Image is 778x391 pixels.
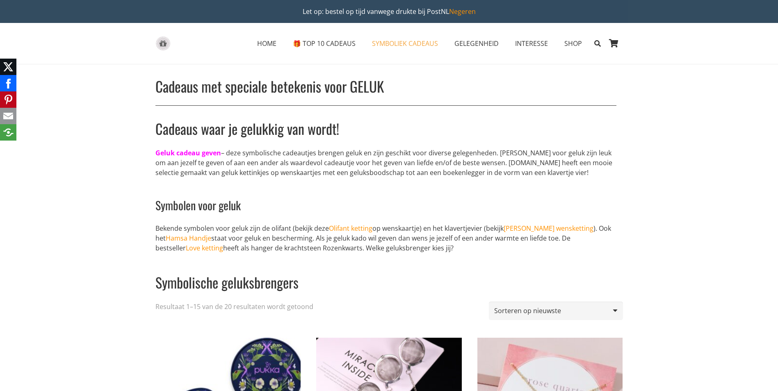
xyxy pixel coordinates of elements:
[249,33,285,54] a: HOMEHOME Menu
[446,33,507,54] a: GELEGENHEIDGELEGENHEID Menu
[507,33,556,54] a: INTERESSEINTERESSE Menu
[489,302,623,320] select: Winkelbestelling
[454,39,499,48] span: GELEGENHEID
[293,39,356,48] span: 🎁 TOP 10 CADEAUS
[155,77,616,95] h1: Cadeaus met speciale betekenis voor GELUK
[155,148,221,157] b: Geluk cadeau geven
[285,33,364,54] a: 🎁 TOP 10 CADEAUS🎁 TOP 10 CADEAUS Menu
[155,223,616,253] p: Bekende symbolen voor geluk zijn de olifant (bekijk deze op wenskaartje) en het klavertjevier (be...
[564,39,582,48] span: SHOP
[155,187,616,213] h3: Symbolen voor geluk
[155,109,616,139] h2: Cadeaus waar je gelukkig van wordt!
[186,243,223,252] a: Love ketting
[257,39,276,48] span: HOME
[329,224,372,233] a: Olifant ketting
[605,23,623,64] a: Winkelwagen
[556,33,590,54] a: SHOPSHOP Menu
[364,33,446,54] a: SYMBOLIEK CADEAUSSYMBOLIEK CADEAUS Menu
[155,302,313,311] p: Resultaat 1–15 van de 20 resultaten wordt getoond
[372,39,438,48] span: SYMBOLIEK CADEAUS
[449,7,476,16] a: Negeren
[155,36,171,51] a: gift-box-icon-grey-inspirerendwinkelen
[590,33,605,54] a: Zoeken
[166,234,211,243] a: Hamsa Handje
[155,263,616,292] h2: Symbolische geluksbrengers
[515,39,548,48] span: INTERESSE
[155,148,616,177] p: – deze symbolische cadeautjes brengen geluk en zijn geschikt voor diverse gelegenheden. [PERSON_N...
[504,224,593,233] a: [PERSON_NAME] wensketting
